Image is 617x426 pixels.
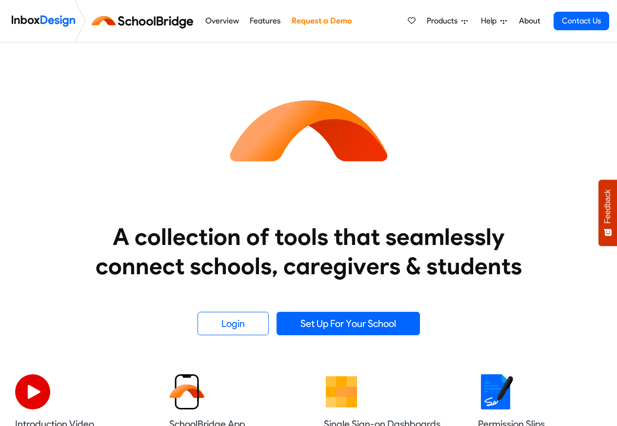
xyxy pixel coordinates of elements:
span: Products [427,15,461,27]
a: Login [198,312,269,335]
img: 2022_07_11_icon_video_playback.svg [15,374,50,409]
span: Feedback [603,189,612,223]
a: Overview [202,11,241,31]
a: About [516,11,543,31]
img: 2022_01_18_icon_signature.svg [478,374,513,409]
a: Help [477,11,511,31]
a: Set Up For Your School [277,312,420,335]
a: Contact Us [554,12,609,30]
img: 2022_01_13_icon_sb_app.svg [169,374,204,409]
img: schoolbridge logo [90,9,199,33]
heading: A collection of tools that seamlessly connect schools, caregivers & students [77,222,540,281]
img: icon_schoolbridge.svg [221,42,397,218]
img: 2022_01_13_icon_grid.svg [324,374,359,409]
a: Products [423,11,472,31]
a: Features [247,11,283,31]
a: Request a Demo [289,11,354,31]
span: Help [481,15,500,27]
button: Feedback - Show survey [598,180,617,246]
